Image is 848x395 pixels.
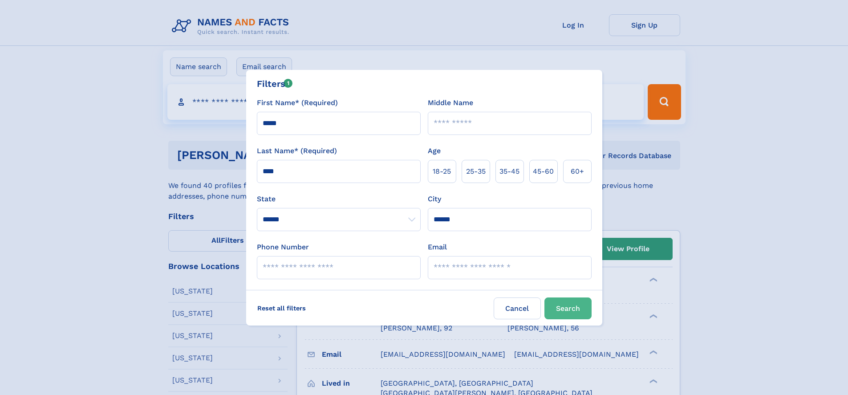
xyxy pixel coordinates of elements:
[257,98,338,108] label: First Name* (Required)
[257,242,309,252] label: Phone Number
[571,166,584,177] span: 60+
[533,166,554,177] span: 45‑60
[257,146,337,156] label: Last Name* (Required)
[544,297,592,319] button: Search
[466,166,486,177] span: 25‑35
[257,77,293,90] div: Filters
[428,194,441,204] label: City
[499,166,519,177] span: 35‑45
[428,242,447,252] label: Email
[494,297,541,319] label: Cancel
[433,166,451,177] span: 18‑25
[428,146,441,156] label: Age
[257,194,421,204] label: State
[428,98,473,108] label: Middle Name
[252,297,312,319] label: Reset all filters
